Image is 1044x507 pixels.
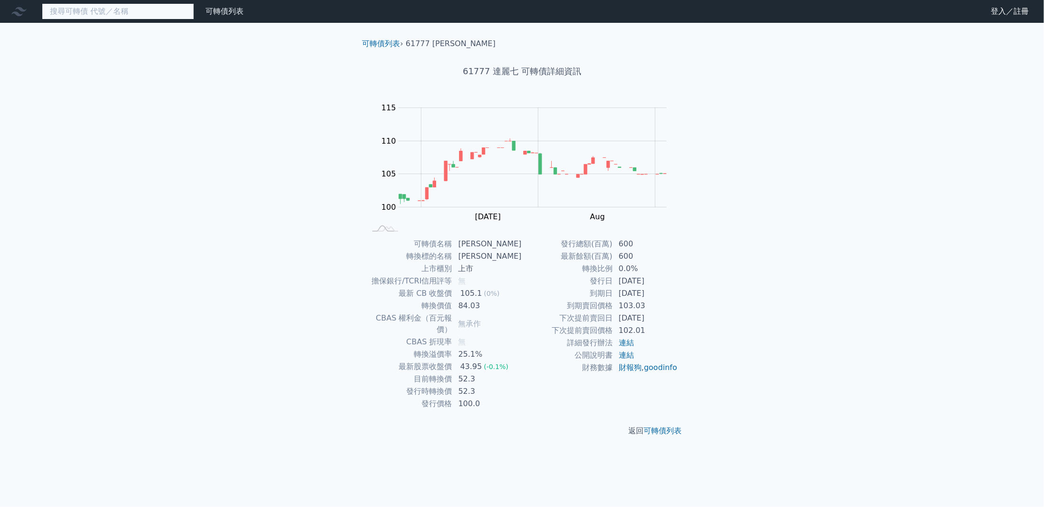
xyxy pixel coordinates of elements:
[355,65,690,78] h1: 61777 達麗七 可轉債詳細資訊
[453,348,522,361] td: 25.1%
[522,300,613,312] td: 到期賣回價格
[613,300,678,312] td: 103.03
[381,169,396,178] tspan: 105
[453,398,522,410] td: 100.0
[459,276,466,285] span: 無
[366,336,453,348] td: CBAS 折現率
[644,363,677,372] a: goodinfo
[613,324,678,337] td: 102.01
[453,250,522,263] td: [PERSON_NAME]
[366,361,453,373] td: 最新股票收盤價
[366,300,453,312] td: 轉換價值
[475,212,501,221] tspan: [DATE]
[459,361,484,372] div: 43.95
[484,290,499,297] span: (0%)
[522,238,613,250] td: 發行總額(百萬)
[522,263,613,275] td: 轉換比例
[613,250,678,263] td: 600
[366,348,453,361] td: 轉換溢價率
[453,373,522,385] td: 52.3
[522,312,613,324] td: 下次提前賣回日
[613,263,678,275] td: 0.0%
[366,238,453,250] td: 可轉債名稱
[377,103,681,221] g: Chart
[366,398,453,410] td: 發行價格
[366,263,453,275] td: 上市櫃別
[619,363,642,372] a: 財報狗
[366,385,453,398] td: 發行時轉換價
[522,287,613,300] td: 到期日
[644,426,682,435] a: 可轉債列表
[613,238,678,250] td: 600
[590,212,605,221] tspan: Aug
[619,338,634,347] a: 連結
[613,275,678,287] td: [DATE]
[619,351,634,360] a: 連結
[453,238,522,250] td: [PERSON_NAME]
[366,250,453,263] td: 轉換標的名稱
[983,4,1036,19] a: 登入／註冊
[362,38,403,49] li: ›
[613,361,678,374] td: ,
[453,300,522,312] td: 84.03
[205,7,244,16] a: 可轉債列表
[453,263,522,275] td: 上市
[366,287,453,300] td: 最新 CB 收盤價
[522,349,613,361] td: 公開說明書
[355,425,690,437] p: 返回
[459,319,481,328] span: 無承作
[459,337,466,346] span: 無
[459,288,484,299] div: 105.1
[366,312,453,336] td: CBAS 權利金（百元報價）
[522,324,613,337] td: 下次提前賣回價格
[613,287,678,300] td: [DATE]
[522,275,613,287] td: 發行日
[453,385,522,398] td: 52.3
[381,136,396,146] tspan: 110
[366,373,453,385] td: 目前轉換價
[522,361,613,374] td: 財務數據
[381,103,396,112] tspan: 115
[42,3,194,19] input: 搜尋可轉債 代號／名稱
[522,250,613,263] td: 最新餘額(百萬)
[522,337,613,349] td: 詳細發行辦法
[484,363,508,370] span: (-0.1%)
[362,39,400,48] a: 可轉債列表
[406,38,496,49] li: 61777 [PERSON_NAME]
[613,312,678,324] td: [DATE]
[366,275,453,287] td: 擔保銀行/TCRI信用評等
[381,203,396,212] tspan: 100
